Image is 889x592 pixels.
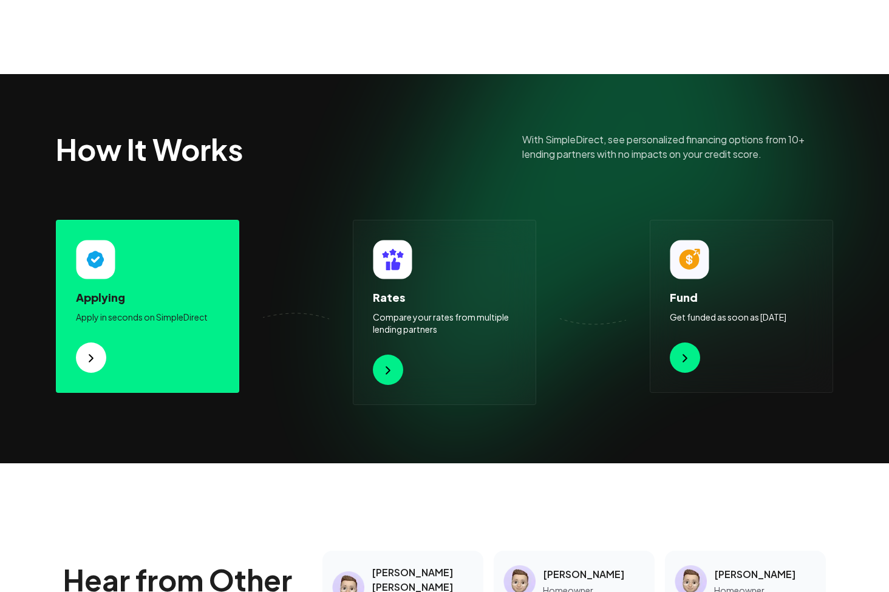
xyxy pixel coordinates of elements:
[543,567,624,582] span: [PERSON_NAME]
[670,289,813,306] h4: Fund
[373,240,412,279] img: card
[373,311,516,335] p: Compare your rates from multiple lending partners
[373,289,516,306] h4: Rates
[670,311,813,323] p: Get funded as soon as [DATE]
[527,313,659,325] img: connector
[522,132,833,162] p: With SimpleDirect, see personalized financing options from 10+ lending partners with no impacts o...
[678,351,692,366] img: arrow
[670,240,709,279] img: card
[84,351,98,366] img: arrow
[76,289,219,306] h4: Applying
[381,363,395,378] img: arrow
[230,313,362,325] img: connector
[76,311,219,323] p: Apply in seconds on SimpleDirect
[56,135,243,164] h2: How It Works
[714,567,795,582] span: [PERSON_NAME]
[76,240,115,279] img: card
